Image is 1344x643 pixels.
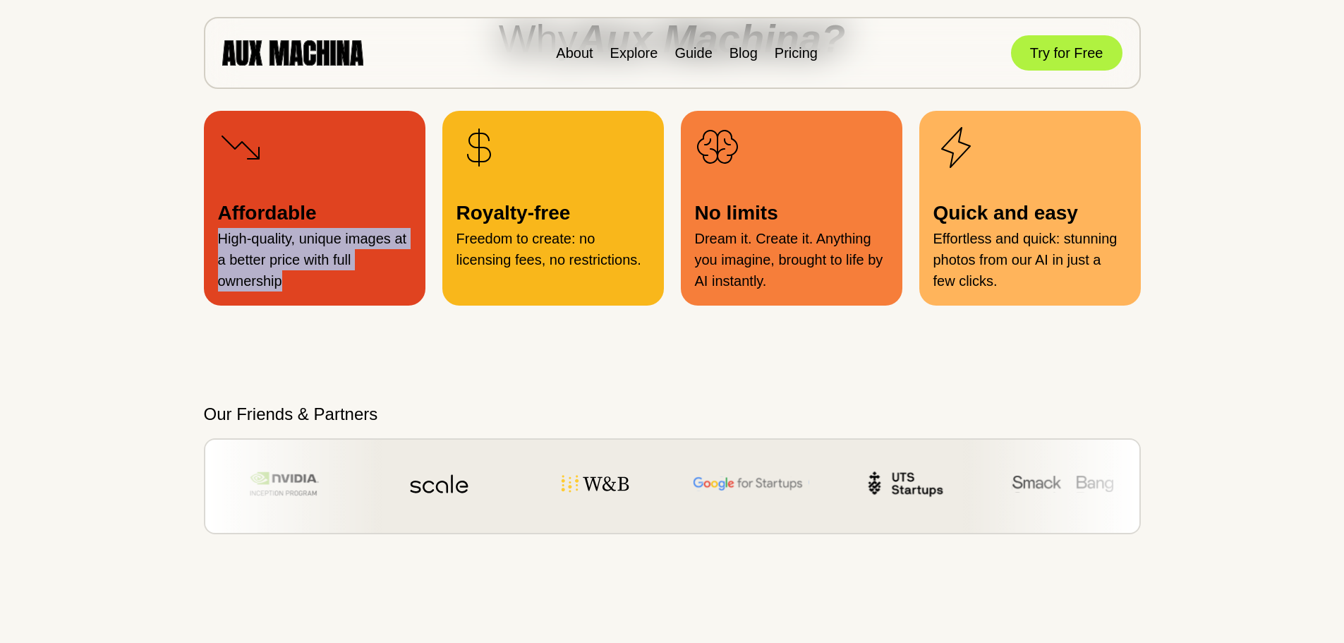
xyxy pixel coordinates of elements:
[695,198,888,228] p: No limits
[673,462,829,505] img: Google for Startups
[218,125,263,170] img: Cheeper
[361,462,517,505] img: Scale AI
[517,462,673,505] img: Weights & Biases
[218,198,411,228] p: Affordable
[695,228,888,292] p: Dream it. Create it. Anything you imagine, brought to life by AI instantly.
[456,198,650,228] p: Royalty-free
[674,45,712,61] a: Guide
[933,228,1127,292] p: Effortless and quick: stunning photos from our AI in just a few clicks.
[456,228,650,270] p: Freedom to create: no licensing fees, no restrictions.
[556,45,593,61] a: About
[1011,35,1122,71] button: Try for Free
[933,198,1127,228] p: Quick and easy
[829,462,985,505] img: UTS Startups
[222,40,363,65] img: AUX MACHINA
[204,402,1141,427] p: Our Friends & Partners
[695,125,740,170] img: Cheeper
[933,125,979,170] img: Cheeper
[610,45,658,61] a: Explore
[456,125,502,170] img: Cheeper
[775,45,818,61] a: Pricing
[729,45,758,61] a: Blog
[218,228,411,292] p: High-quality, unique images at a better price with full ownership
